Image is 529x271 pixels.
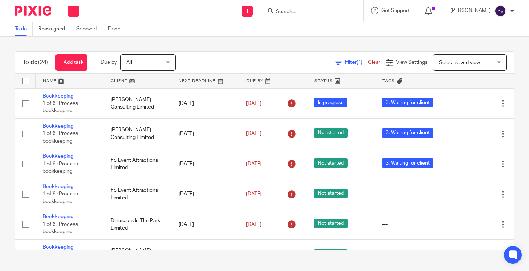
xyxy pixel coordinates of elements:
a: + Add task [55,54,87,71]
span: 3. Waiting for client [382,98,433,107]
td: FS Event Attractions Limited [103,149,171,179]
p: [PERSON_NAME] [450,7,491,14]
div: --- [382,190,439,198]
td: [DATE] [171,209,239,239]
span: Not started [314,219,348,228]
a: Bookkeeping [43,154,73,159]
td: FS Event Attractions Limited [103,179,171,209]
span: [DATE] [246,222,262,227]
span: Not started [314,128,348,138]
span: 1 of 6 · Process bookkeeping [43,131,78,144]
span: 1 of 6 · Process bookkeeping [43,222,78,235]
td: [DATE] [171,149,239,179]
a: Bookkeeping [43,214,73,219]
span: Select saved view [439,60,480,65]
p: Due by [101,59,117,66]
span: (1) [357,60,363,65]
a: Bookkeeping [43,124,73,129]
a: Clear [368,60,380,65]
td: [DATE] [171,88,239,118]
span: (24) [38,59,48,65]
span: Filter [345,60,368,65]
input: Search [275,9,341,15]
span: 3. Waiting for client [382,128,433,138]
a: Reassigned [38,22,71,36]
a: Bookkeeping [43,94,73,99]
td: [PERSON_NAME] Consulting Limited [103,239,171,270]
a: Done [108,22,126,36]
span: [DATE] [246,131,262,136]
td: [DATE] [171,239,239,270]
td: [DATE] [171,118,239,149]
img: svg%3E [494,5,506,17]
span: 1 of 6 · Process bookkeeping [43,101,78,114]
td: [DATE] [171,179,239,209]
img: Pixie [15,6,51,16]
a: Snoozed [76,22,102,36]
td: Dinosaurs In The Park Limited [103,209,171,239]
span: [DATE] [246,101,262,106]
h1: To do [22,59,48,66]
span: [DATE] [246,161,262,166]
span: Tags [382,79,395,83]
span: Get Support [381,8,410,13]
span: Not started [314,249,348,259]
span: In progress [314,98,347,107]
a: Bookkeeping [43,245,73,250]
div: --- [382,221,439,228]
span: 1 of 6 · Process bookkeeping [43,191,78,204]
span: 3. Waiting for client [382,158,433,168]
span: [DATE] [246,191,262,197]
span: Not started [314,158,348,168]
span: View Settings [396,60,428,65]
span: Not started [314,189,348,198]
span: All [126,60,132,65]
a: To do [15,22,33,36]
td: [PERSON_NAME] Consulting Limited [103,88,171,118]
span: 1 of 6 · Process bookkeeping [43,161,78,174]
a: Bookkeeping [43,184,73,189]
td: [PERSON_NAME] Consulting Limited [103,118,171,149]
